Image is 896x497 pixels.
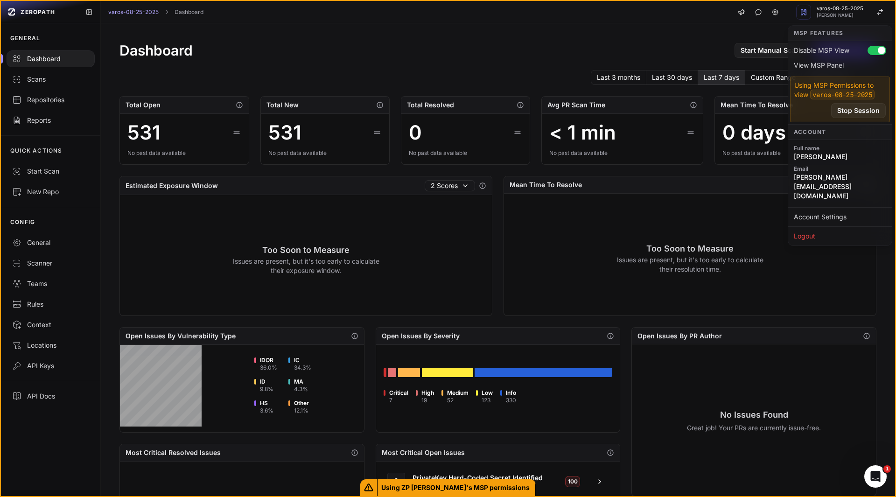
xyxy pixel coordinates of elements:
a: ZEROPATH [5,5,78,20]
div: No past data available [549,149,695,157]
span: Info [506,389,516,397]
button: Last 7 days [698,70,745,85]
a: Reports [1,110,100,131]
div: MSP Features [788,26,892,41]
div: < 1 min [549,121,616,144]
span: Using ZP [PERSON_NAME]'s MSP permissions [378,479,536,496]
iframe: Intercom live chat [864,465,887,488]
button: Stop Session [831,103,886,118]
span: [PERSON_NAME][EMAIL_ADDRESS][DOMAIN_NAME] [794,173,886,201]
button: Last 30 days [646,70,698,85]
h2: Total Open [126,100,161,110]
code: varos-08-25-2025 [810,90,875,99]
a: Context [1,315,100,335]
div: Context [12,320,89,329]
a: Dashboard [1,49,100,69]
span: [PERSON_NAME] [817,13,863,18]
span: Disable MSP View [794,46,849,55]
div: 330 [506,397,516,404]
div: Logout [790,229,890,244]
div: Start Scan [12,167,89,176]
p: Great job! Your PRs are currently issue-free. [687,423,821,433]
span: 100 [565,476,580,487]
div: 36.0 % [260,364,277,371]
a: Start Manual Scan [735,43,805,58]
div: Scans [12,75,89,84]
span: 1 [883,465,891,473]
a: Scanner [1,253,100,273]
span: Full name [794,145,886,152]
h1: Dashboard [119,42,193,59]
div: 9.8 % [260,385,273,393]
span: IC [294,357,311,364]
div: Go to issues list [398,368,420,377]
span: varos-08-25-2025 [817,6,863,11]
h2: Most Critical Open Issues [382,448,465,457]
div: 0 days [722,121,786,144]
div: General [12,238,89,247]
span: Medium [447,389,469,397]
button: varos-08-25-2025 [PERSON_NAME] [791,1,895,23]
span: [PERSON_NAME] [794,152,886,161]
div: 7 [389,397,408,404]
h3: No Issues Found [687,408,821,421]
h2: Total Resolved [407,100,454,110]
a: API Keys [1,356,100,376]
div: 52 [447,397,469,404]
a: Rules [1,294,100,315]
div: Teams [12,279,89,288]
div: 123 [482,397,493,404]
div: Go to issues list [388,368,396,377]
h2: Mean Time To Resolve [721,100,793,110]
div: Dashboard [12,54,89,63]
svg: chevron right, [163,9,170,15]
a: PrivateKey Hard-Coded Secret Identified Hard-Coded Secret|CWE-798 100 [382,469,615,495]
div: API Keys [12,361,89,371]
h3: Too Soon to Measure [232,244,379,257]
button: Start Scan [1,161,100,182]
span: Email [794,165,886,173]
div: Go to issues list [422,368,473,377]
div: Account [788,124,892,140]
a: API Docs [1,386,100,406]
div: No past data available [409,149,522,157]
p: Using MSP Permissions to view [794,81,886,99]
button: Custom Range [745,70,802,85]
h2: Total New [266,100,299,110]
span: MA [294,378,308,385]
div: View MSP Panel [790,58,890,73]
h2: Most Critical Resolved Issues [126,448,221,457]
h2: Open Issues By Severity [382,331,460,341]
span: ZEROPATH [21,8,55,16]
div: 0 [409,121,422,144]
button: 2 Scores [425,180,475,191]
h2: Open Issues By Vulnerability Type [126,331,236,341]
span: ID [260,378,273,385]
a: Teams [1,273,100,294]
div: 3.6 % [260,407,273,414]
a: Repositories [1,90,100,110]
p: GENERAL [10,35,40,42]
div: 12.1 % [294,407,309,414]
p: QUICK ACTIONS [10,147,63,154]
div: 531 [268,121,301,144]
h2: Open Issues By PR Author [637,331,722,341]
h2: Mean Time To Resolve [510,180,582,189]
a: Locations [1,335,100,356]
div: Repositories [12,95,89,105]
div: New Repo [12,187,89,196]
div: Scanner [12,259,89,268]
a: Dashboard [175,8,203,16]
span: High [421,389,434,397]
div: varos-08-25-2025 [PERSON_NAME] [788,25,892,246]
a: New Repo [1,182,100,202]
h2: Estimated Exposure Window [126,181,218,190]
a: General [1,232,100,253]
a: varos-08-25-2025 [108,8,159,16]
h2: Avg PR Scan Time [547,100,605,110]
div: Rules [12,300,89,309]
div: 531 [127,121,161,144]
p: Issues are present, but it's too early to calculate their resolution time. [616,255,763,274]
button: Last 3 months [591,70,646,85]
